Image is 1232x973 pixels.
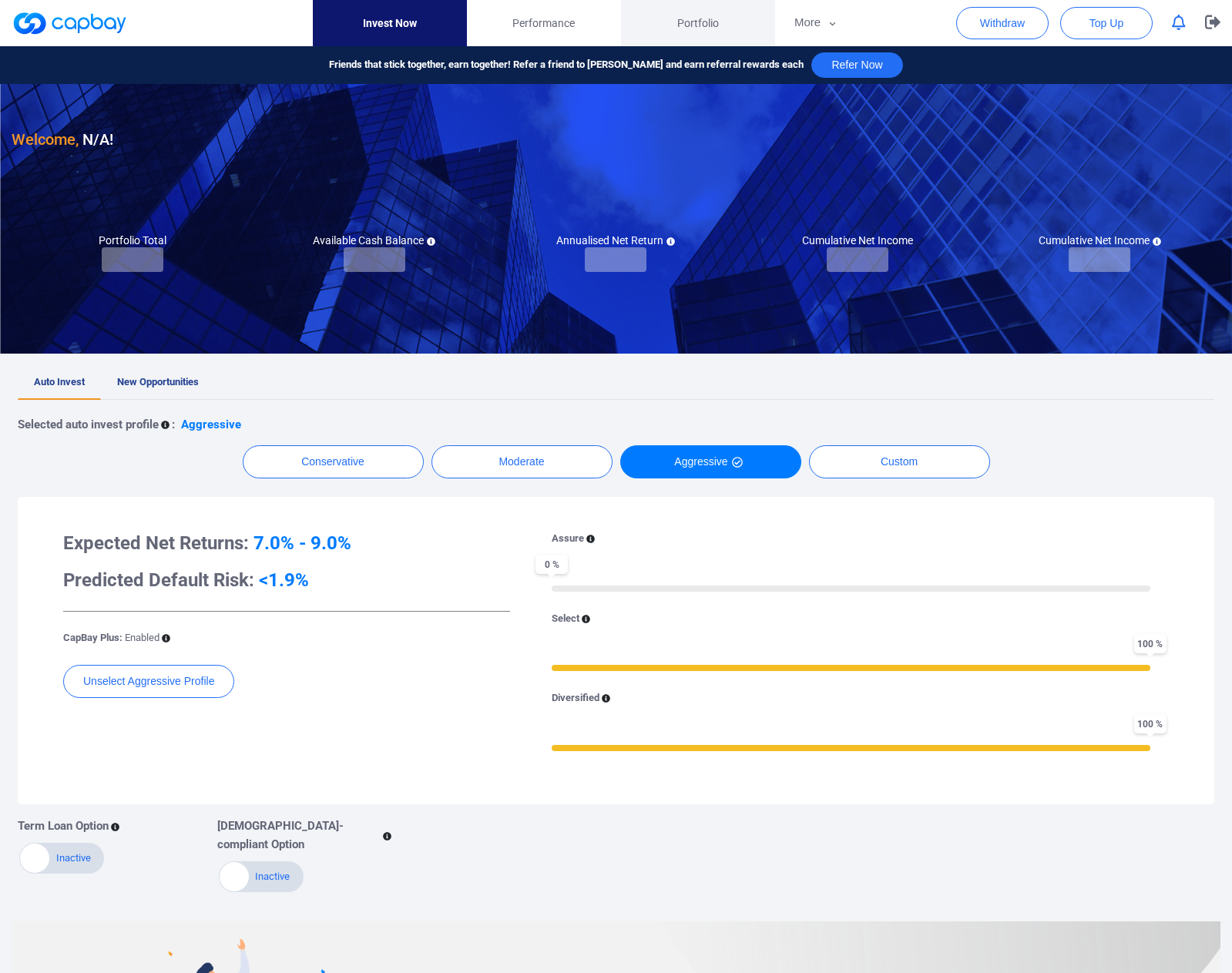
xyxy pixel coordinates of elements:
button: Refer Now [811,52,902,78]
span: 7.0% - 9.0% [253,532,351,554]
h5: Annualised Net Return [556,233,675,247]
span: Friends that stick together, earn together! Refer a friend to [PERSON_NAME] and earn referral rew... [329,57,804,73]
button: Aggressive [620,445,801,478]
button: Unselect Aggressive Profile [63,665,234,698]
h5: Cumulative Net Income [802,233,913,247]
span: 100 % [1134,714,1167,733]
span: Top Up [1089,15,1123,31]
h3: N/A ! [12,127,113,152]
span: New Opportunities [117,376,199,388]
p: Aggressive [181,415,241,434]
p: Selected auto invest profile [18,415,159,434]
h5: Portfolio Total [99,233,166,247]
p: CapBay Plus: [63,630,159,646]
span: Enabled [125,632,159,643]
p: Assure [552,531,584,547]
h5: Cumulative Net Income [1039,233,1161,247]
span: 0 % [535,555,568,574]
p: [DEMOGRAPHIC_DATA]-compliant Option [217,817,381,854]
button: Moderate [431,445,613,478]
p: Select [552,611,579,627]
button: Withdraw [956,7,1049,39]
p: Diversified [552,690,599,706]
p: : [172,415,175,434]
span: <1.9% [259,569,309,591]
span: Performance [512,15,575,32]
button: Top Up [1060,7,1153,39]
h5: Available Cash Balance [313,233,435,247]
h3: Expected Net Returns: [63,531,510,555]
button: Conservative [243,445,424,478]
p: Term Loan Option [18,817,109,835]
button: Custom [809,445,990,478]
span: Auto Invest [34,376,85,388]
h3: Predicted Default Risk: [63,568,510,592]
span: Welcome, [12,130,79,149]
span: 100 % [1134,634,1167,653]
span: Portfolio [677,15,719,32]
